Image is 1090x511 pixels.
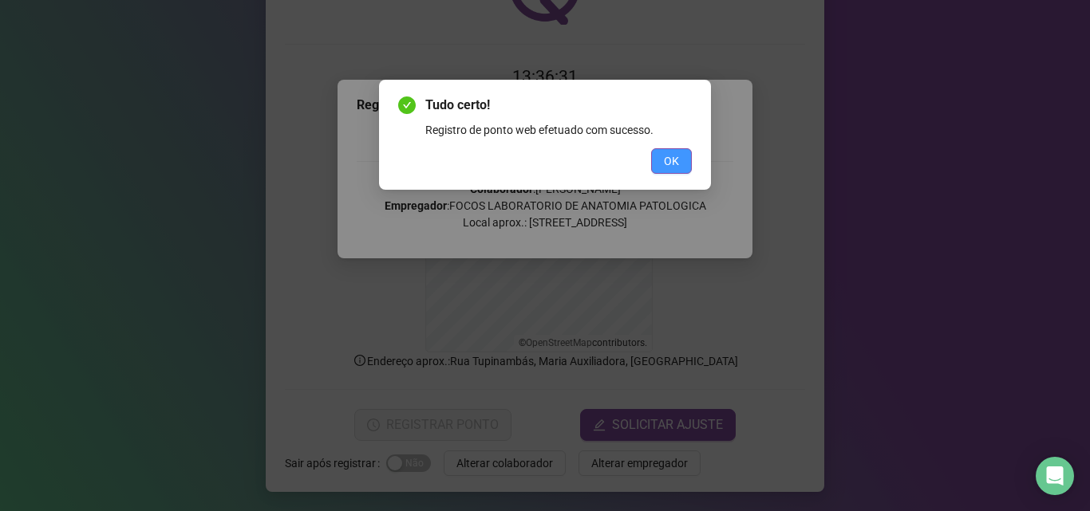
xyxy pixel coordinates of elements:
[664,152,679,170] span: OK
[1036,457,1074,495] div: Open Intercom Messenger
[398,96,416,114] span: check-circle
[651,148,692,174] button: OK
[425,96,692,115] span: Tudo certo!
[425,121,692,139] div: Registro de ponto web efetuado com sucesso.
